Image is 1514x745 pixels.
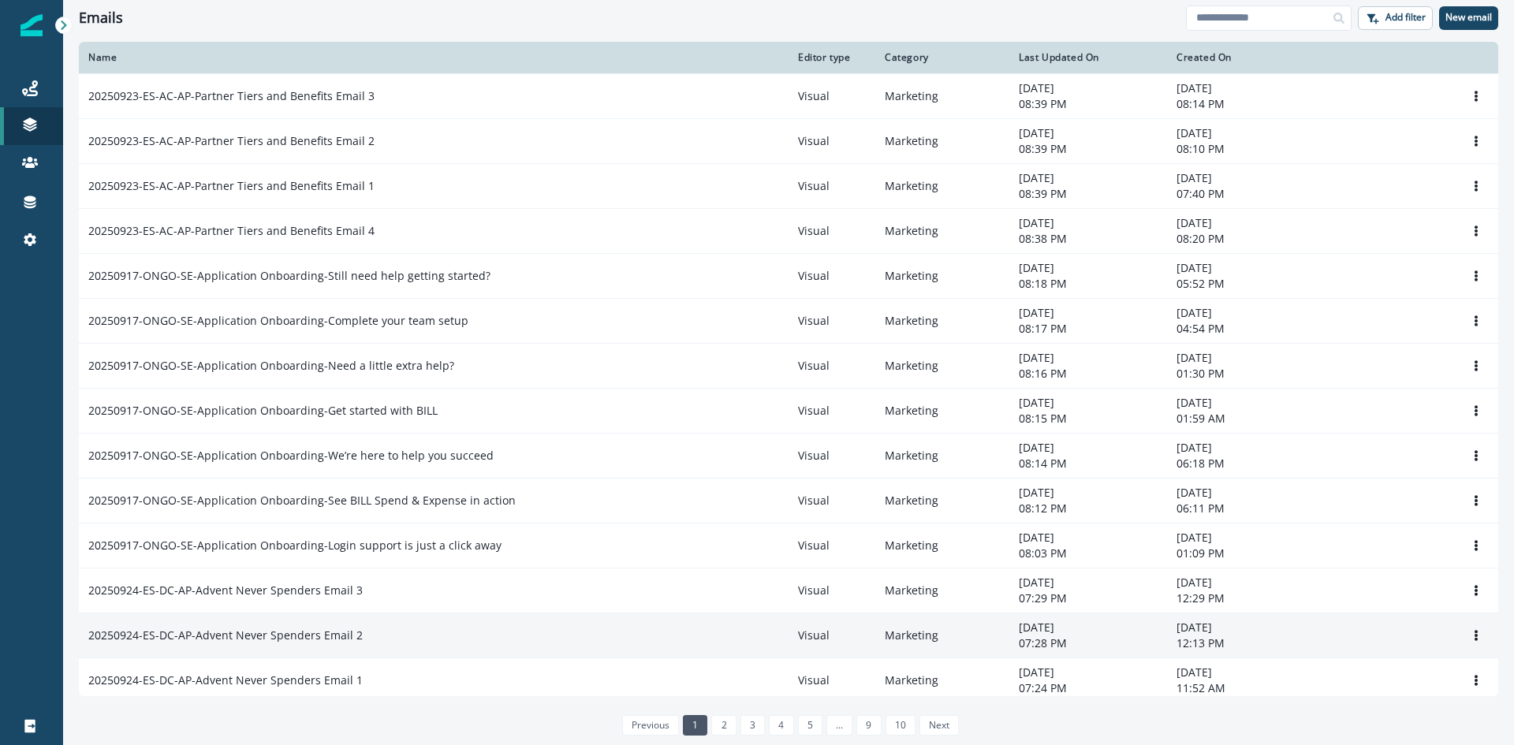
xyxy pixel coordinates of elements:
p: [DATE] [1019,350,1158,366]
p: 20250923-ES-AC-AP-Partner Tiers and Benefits Email 3 [88,88,375,104]
h1: Emails [79,9,123,27]
button: Options [1464,624,1489,647]
p: 20250923-ES-AC-AP-Partner Tiers and Benefits Email 2 [88,133,375,149]
button: Options [1464,219,1489,243]
td: Marketing [875,388,1009,433]
a: Page 1 is your current page [683,715,707,736]
p: 08:38 PM [1019,231,1158,247]
p: [DATE] [1177,350,1315,366]
td: Visual [789,298,875,343]
a: 20250923-ES-AC-AP-Partner Tiers and Benefits Email 1VisualMarketing[DATE]08:39 PM[DATE]07:40 PMOp... [79,163,1498,208]
button: Options [1464,264,1489,288]
p: [DATE] [1019,80,1158,96]
p: 20250917-ONGO-SE-Application Onboarding-Need a little extra help? [88,358,454,374]
p: [DATE] [1177,620,1315,635]
ul: Pagination [618,715,960,736]
p: [DATE] [1177,665,1315,680]
a: 20250923-ES-AC-AP-Partner Tiers and Benefits Email 3VisualMarketing[DATE]08:39 PM[DATE]08:14 PMOp... [79,73,1498,118]
p: [DATE] [1177,215,1315,231]
a: 20250917-ONGO-SE-Application Onboarding-Complete your team setupVisualMarketing[DATE]08:17 PM[DAT... [79,298,1498,343]
p: [DATE] [1177,305,1315,321]
td: Visual [789,343,875,388]
p: [DATE] [1019,485,1158,501]
button: Options [1464,669,1489,692]
p: 20250923-ES-AC-AP-Partner Tiers and Benefits Email 4 [88,223,375,239]
a: 20250917-ONGO-SE-Application Onboarding-Login support is just a click awayVisualMarketing[DATE]08... [79,523,1498,568]
p: 08:17 PM [1019,321,1158,337]
p: Add filter [1385,12,1426,23]
p: [DATE] [1019,125,1158,141]
a: 20250917-ONGO-SE-Application Onboarding-See BILL Spend & Expense in actionVisualMarketing[DATE]08... [79,478,1498,523]
p: 01:09 PM [1177,546,1315,561]
p: 08:39 PM [1019,96,1158,112]
button: Options [1464,354,1489,378]
td: Marketing [875,568,1009,613]
p: 08:12 PM [1019,501,1158,516]
p: 07:40 PM [1177,186,1315,202]
p: [DATE] [1177,80,1315,96]
td: Marketing [875,478,1009,523]
td: Visual [789,388,875,433]
a: 20250924-ES-DC-AP-Advent Never Spenders Email 1VisualMarketing[DATE]07:24 PM[DATE]11:52 AMOptions [79,657,1498,702]
td: Marketing [875,208,1009,253]
a: Page 2 [711,715,736,736]
p: [DATE] [1019,665,1158,680]
a: 20250924-ES-DC-AP-Advent Never Spenders Email 2VisualMarketing[DATE]07:28 PM[DATE]12:13 PMOptions [79,613,1498,657]
a: Page 5 [798,715,822,736]
td: Visual [789,433,875,478]
a: Page 10 [886,715,915,736]
p: 05:52 PM [1177,276,1315,292]
a: Page 4 [769,715,793,736]
p: [DATE] [1019,620,1158,635]
p: 08:16 PM [1019,366,1158,382]
td: Visual [789,523,875,568]
button: Options [1464,309,1489,333]
button: Options [1464,129,1489,153]
p: 07:28 PM [1019,635,1158,651]
a: Jump forward [826,715,852,736]
p: [DATE] [1019,440,1158,456]
button: New email [1439,6,1498,30]
p: [DATE] [1019,395,1158,411]
a: 20250917-ONGO-SE-Application Onboarding-Still need help getting started?VisualMarketing[DATE]08:1... [79,253,1498,298]
a: 20250917-ONGO-SE-Application Onboarding-Need a little extra help?VisualMarketing[DATE]08:16 PM[DA... [79,343,1498,388]
a: Next page [919,715,959,736]
td: Marketing [875,657,1009,702]
td: Visual [789,73,875,118]
a: 20250924-ES-DC-AP-Advent Never Spenders Email 3VisualMarketing[DATE]07:29 PM[DATE]12:29 PMOptions [79,568,1498,613]
td: Marketing [875,253,1009,298]
p: 07:24 PM [1019,680,1158,696]
td: Visual [789,568,875,613]
p: 08:18 PM [1019,276,1158,292]
div: Name [88,51,779,64]
p: 20250924-ES-DC-AP-Advent Never Spenders Email 2 [88,628,363,643]
td: Marketing [875,118,1009,163]
p: 06:11 PM [1177,501,1315,516]
a: Page 3 [740,715,765,736]
p: [DATE] [1019,260,1158,276]
td: Visual [789,253,875,298]
p: 20250917-ONGO-SE-Application Onboarding-Get started with BILL [88,403,438,419]
a: 20250923-ES-AC-AP-Partner Tiers and Benefits Email 4VisualMarketing[DATE]08:38 PM[DATE]08:20 PMOp... [79,208,1498,253]
p: [DATE] [1019,575,1158,590]
div: Created On [1177,51,1315,64]
p: 20250924-ES-DC-AP-Advent Never Spenders Email 3 [88,583,363,598]
button: Options [1464,84,1489,108]
a: 20250923-ES-AC-AP-Partner Tiers and Benefits Email 2VisualMarketing[DATE]08:39 PM[DATE]08:10 PMOp... [79,118,1498,163]
div: Category [885,51,1000,64]
p: 20250917-ONGO-SE-Application Onboarding-See BILL Spend & Expense in action [88,493,516,508]
p: 20250924-ES-DC-AP-Advent Never Spenders Email 1 [88,672,363,688]
p: 20250917-ONGO-SE-Application Onboarding-Login support is just a click away [88,538,502,553]
p: [DATE] [1177,170,1315,186]
p: 20250917-ONGO-SE-Application Onboarding-Complete your team setup [88,313,468,329]
p: [DATE] [1177,485,1315,501]
div: Editor type [798,51,866,64]
td: Marketing [875,73,1009,118]
p: [DATE] [1177,440,1315,456]
p: [DATE] [1019,215,1158,231]
p: [DATE] [1019,305,1158,321]
button: Options [1464,534,1489,557]
button: Options [1464,489,1489,512]
td: Visual [789,163,875,208]
p: 11:52 AM [1177,680,1315,696]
